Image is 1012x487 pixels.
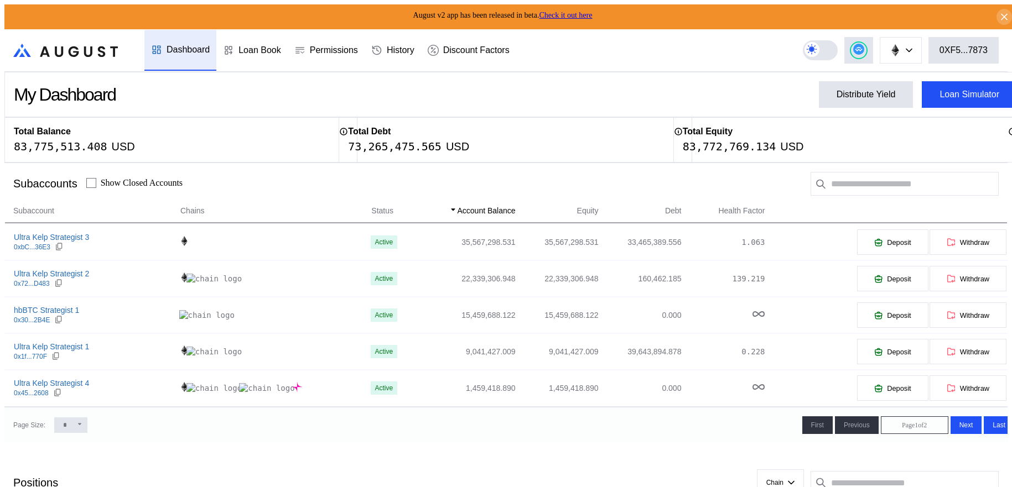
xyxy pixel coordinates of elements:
[718,205,765,217] span: Health Factor
[14,269,89,279] div: Ultra Kelp Strategist 2
[599,260,682,297] td: 160,462.185
[887,348,911,356] span: Deposit
[415,260,516,297] td: 22,339,306.948
[516,370,599,406] td: 1,459,418.890
[415,297,516,333] td: 15,459,688.122
[929,265,1007,292] button: Withdraw
[539,11,592,19] a: Check it out here
[599,297,682,333] td: 0.000
[14,243,50,251] div: 0xbC...36E3
[682,333,765,370] td: 0.228
[857,229,928,255] button: Deposit
[167,45,210,55] div: Dashboard
[310,45,358,55] div: Permissions
[446,140,469,153] div: USD
[929,302,1007,328] button: Withdraw
[457,205,515,217] span: Account Balance
[348,140,442,153] div: 73,265,475.565
[14,140,107,153] div: 83,775,513.408
[14,389,49,397] div: 0x45...2608
[14,353,47,360] div: 0x1f...770F
[180,205,205,217] span: Chains
[179,273,189,282] img: chain logo
[940,45,988,55] div: 0XF5...7873
[14,85,116,105] div: My Dashboard
[516,260,599,297] td: 22,339,306.948
[844,421,870,429] span: Previous
[216,30,288,71] a: Loan Book
[902,421,927,430] span: Page 1 of 2
[348,127,391,137] h2: Total Debt
[413,11,593,19] span: August v2 app has been released in beta.
[13,205,54,217] span: Subaccount
[516,224,599,260] td: 35,567,298.531
[443,45,510,55] div: Discount Factors
[683,127,733,137] h2: Total Equity
[13,421,45,429] div: Page Size:
[14,378,89,388] div: Ultra Kelp Strategist 4
[683,140,776,153] div: 83,772,769.134
[239,383,294,393] img: chain logo
[179,345,189,355] img: chain logo
[144,30,216,71] a: Dashboard
[880,37,922,64] button: chain logo
[112,140,135,153] div: USD
[14,342,89,352] div: Ultra Kelp Strategist 1
[186,274,242,284] img: chain logo
[960,311,989,320] span: Withdraw
[179,236,189,246] img: chain logo
[599,333,682,370] td: 39,643,894.878
[375,348,393,355] div: Active
[179,310,235,320] img: chain logo
[837,90,896,100] div: Distribute Yield
[599,370,682,406] td: 0.000
[14,280,50,287] div: 0x72...D483
[887,384,911,392] span: Deposit
[835,416,879,434] button: Previous
[928,37,999,64] button: 0XF5...7873
[889,44,901,56] img: chain logo
[375,275,393,282] div: Active
[599,224,682,260] td: 33,465,389.556
[951,416,982,434] button: Next
[14,127,71,137] h2: Total Balance
[766,479,783,486] span: Chain
[516,333,599,370] td: 9,041,427.009
[365,30,421,71] a: History
[993,421,1005,429] span: Last
[887,275,911,283] span: Deposit
[14,232,89,242] div: Ultra Kelp Strategist 3
[929,229,1007,255] button: Withdraw
[387,45,414,55] div: History
[665,205,682,217] span: Debt
[857,302,928,328] button: Deposit
[14,305,79,315] div: hbBTC Strategist 1
[179,382,189,392] img: chain logo
[415,224,516,260] td: 35,567,298.531
[960,238,989,247] span: Withdraw
[887,238,911,247] span: Deposit
[375,311,393,319] div: Active
[960,348,989,356] span: Withdraw
[375,238,393,246] div: Active
[682,260,765,297] td: 139.219
[857,338,928,365] button: Deposit
[421,30,516,71] a: Discount Factors
[682,224,765,260] td: 1.063
[375,384,393,392] div: Active
[929,375,1007,401] button: Withdraw
[577,205,599,217] span: Equity
[960,384,989,392] span: Withdraw
[960,275,989,283] span: Withdraw
[371,205,393,217] span: Status
[929,338,1007,365] button: Withdraw
[819,81,914,108] button: Distribute Yield
[13,177,77,190] div: Subaccounts
[780,140,803,153] div: USD
[959,421,973,429] span: Next
[14,316,50,324] div: 0x30...2B4E
[940,90,999,100] div: Loan Simulator
[516,297,599,333] td: 15,459,688.122
[288,30,365,71] a: Permissions
[811,421,824,429] span: First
